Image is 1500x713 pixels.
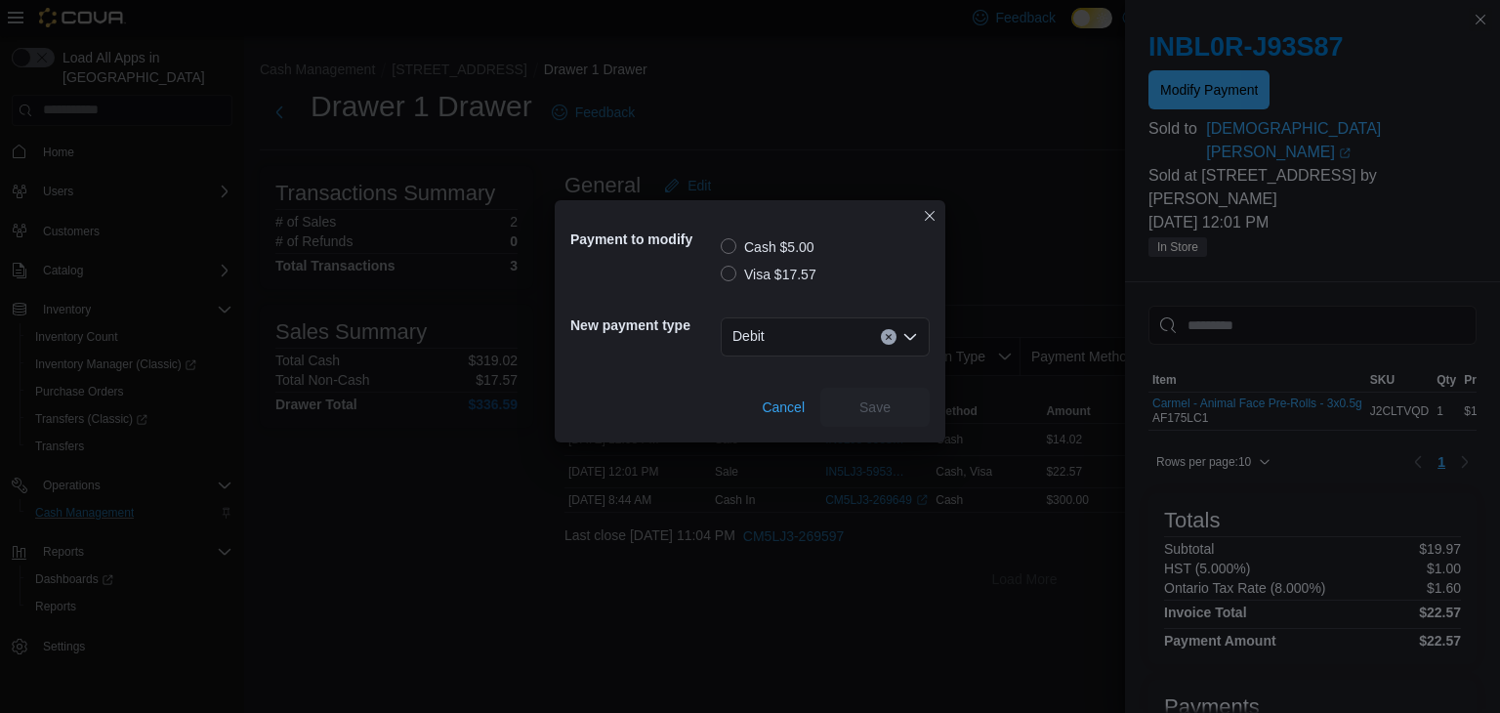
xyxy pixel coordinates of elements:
button: Save [820,388,930,427]
label: Cash $5.00 [721,235,814,259]
input: Accessible screen reader label [772,325,774,349]
h5: New payment type [570,306,717,345]
button: Clear input [881,329,896,345]
button: Cancel [754,388,812,427]
label: Visa $17.57 [721,263,816,286]
span: Save [859,398,891,417]
button: Closes this modal window [918,204,941,228]
span: Debit [732,324,765,348]
h5: Payment to modify [570,220,717,259]
span: Cancel [762,398,805,417]
button: Open list of options [902,329,918,345]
